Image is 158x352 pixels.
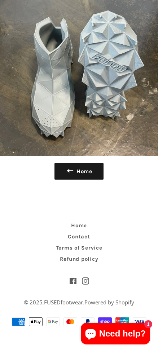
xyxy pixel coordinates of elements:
span: © 2025, . [7,298,151,307]
a: Home [54,163,104,180]
a: Refund policy [7,254,151,265]
span: Home [76,168,92,175]
a: Powered by Shopify [84,299,134,306]
a: Home [7,220,151,231]
a: FUSEDfootwear [44,299,83,306]
a: Contact [7,231,151,242]
inbox-online-store-chat: Shopify online store chat [79,323,152,346]
a: Terms of Service [7,242,151,254]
